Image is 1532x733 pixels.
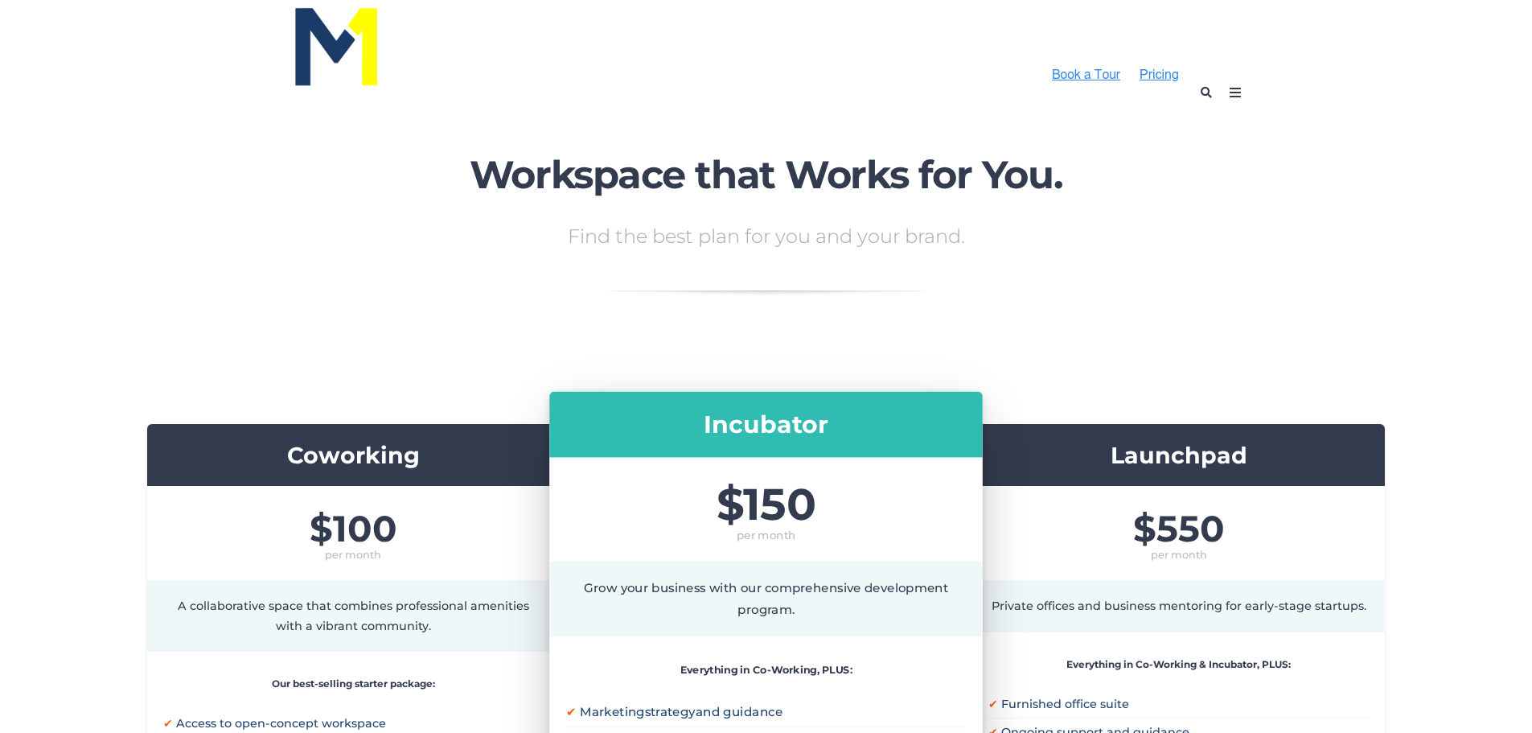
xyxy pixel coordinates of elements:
span: $150 [566,482,966,526]
h2: Workspace that Works for You. [469,154,1064,196]
span: per month [988,546,1369,564]
span: per month [163,546,544,564]
h3: Incubator [566,408,966,439]
span: A collaborative space that combines professional amenities with a vibrant community. [178,599,529,632]
span: $100 [163,510,544,546]
img: Book a Tour [1052,68,1120,82]
span: strategy [645,704,696,719]
p: Find the best plan for you and your brand. [469,227,1064,246]
img: Pricing [1140,68,1179,82]
span: ✔ [988,697,998,711]
h3: Coworking [163,440,544,471]
span: Grow your business with our comprehensive development program. [584,581,948,617]
strong: Our best-selling starter package: [272,677,435,690]
span: per month [566,526,966,545]
span: ✔ [566,704,577,719]
span: Access to open-concept workspace [176,716,386,731]
img: MileOne Blue_Yellow Logo [292,3,381,89]
p: Everything in Co-Working, PLUS: [566,662,966,679]
span: $550 [988,510,1369,546]
span: Private offices and business mentoring for early-stage startups. [992,599,1366,613]
h3: Launchpad [988,440,1369,471]
span: Furnished office suite [1001,697,1129,711]
span: ✔ [163,716,173,731]
span: Marketing and guidance [580,704,782,719]
p: Everything in Co-Working & Incubator, PLUS: [988,657,1369,673]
